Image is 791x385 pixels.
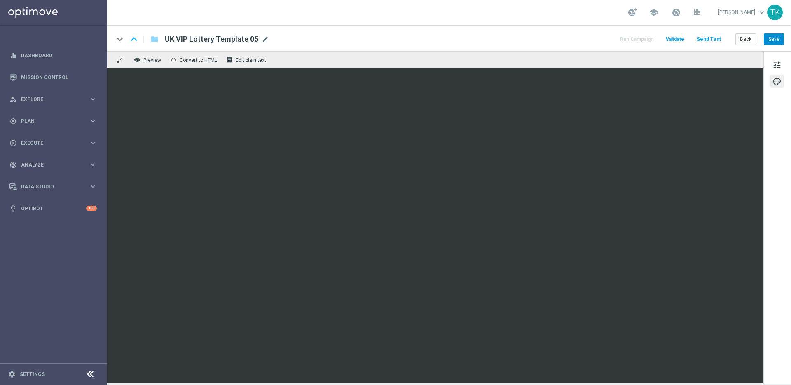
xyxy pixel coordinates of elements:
button: Mission Control [9,74,97,81]
button: track_changes Analyze keyboard_arrow_right [9,162,97,168]
i: keyboard_arrow_right [89,161,97,169]
a: Settings [20,372,45,377]
button: folder [150,33,159,46]
span: Analyze [21,162,89,167]
a: Dashboard [21,45,97,66]
div: Dashboard [9,45,97,66]
i: person_search [9,96,17,103]
div: Explore [9,96,89,103]
i: equalizer [9,52,17,59]
span: UK VIP Lottery Template 05 [165,34,258,44]
button: Data Studio keyboard_arrow_right [9,183,97,190]
i: keyboard_arrow_right [89,139,97,147]
button: Validate [665,34,686,45]
i: folder [150,34,159,44]
div: TK [767,5,783,20]
div: Mission Control [9,66,97,88]
span: palette [772,76,782,87]
button: tune [770,58,784,71]
button: equalizer Dashboard [9,52,97,59]
span: Convert to HTML [180,57,217,63]
button: gps_fixed Plan keyboard_arrow_right [9,118,97,124]
span: Explore [21,97,89,102]
span: tune [772,60,782,70]
div: +10 [86,206,97,211]
span: Data Studio [21,184,89,189]
span: Preview [143,57,161,63]
div: Optibot [9,197,97,219]
button: lightbulb Optibot +10 [9,205,97,212]
i: track_changes [9,161,17,169]
button: person_search Explore keyboard_arrow_right [9,96,97,103]
button: play_circle_outline Execute keyboard_arrow_right [9,140,97,146]
button: palette [770,75,784,88]
div: Plan [9,117,89,125]
i: remove_red_eye [134,56,140,63]
a: Optibot [21,197,86,219]
div: Analyze [9,161,89,169]
span: Edit plain text [236,57,266,63]
a: Mission Control [21,66,97,88]
i: keyboard_arrow_up [128,33,140,45]
i: lightbulb [9,205,17,212]
span: mode_edit [262,35,269,43]
i: gps_fixed [9,117,17,125]
div: Data Studio [9,183,89,190]
i: settings [8,371,16,378]
button: Send Test [695,34,722,45]
button: code Convert to HTML [168,54,221,65]
span: school [649,8,658,17]
i: keyboard_arrow_right [89,117,97,125]
span: Plan [21,119,89,124]
button: remove_red_eye Preview [132,54,165,65]
i: play_circle_outline [9,139,17,147]
a: [PERSON_NAME]keyboard_arrow_down [717,6,767,19]
button: Save [764,33,784,45]
span: Execute [21,141,89,146]
button: receipt Edit plain text [224,54,270,65]
span: Validate [666,36,684,42]
button: Back [735,33,756,45]
span: code [170,56,177,63]
i: keyboard_arrow_right [89,183,97,190]
i: keyboard_arrow_right [89,95,97,103]
i: receipt [226,56,233,63]
div: Execute [9,139,89,147]
span: keyboard_arrow_down [757,8,766,17]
